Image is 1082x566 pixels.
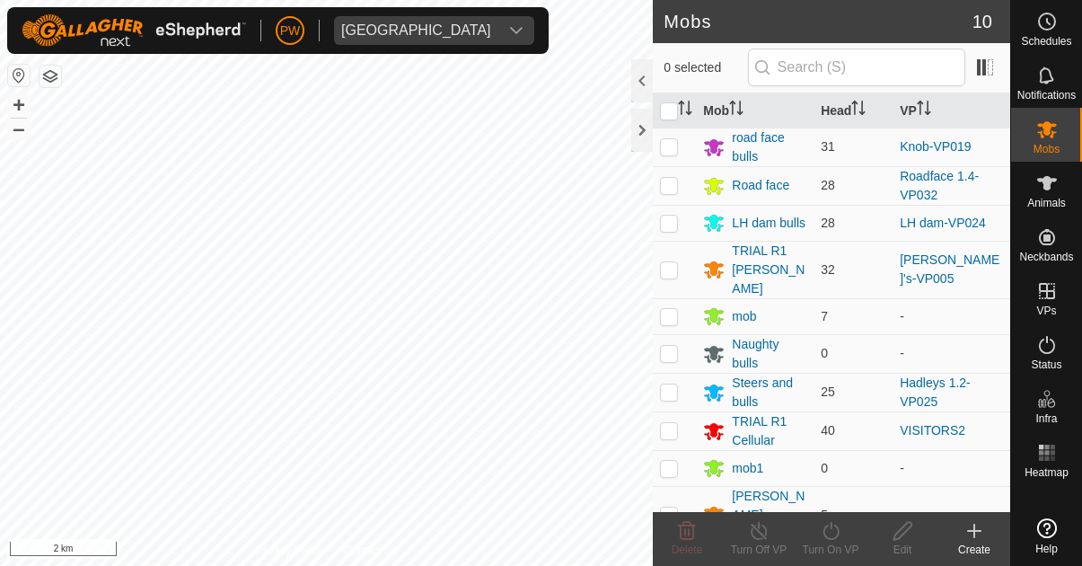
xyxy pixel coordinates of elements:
[821,178,835,192] span: 28
[8,65,30,86] button: Reset Map
[732,242,806,298] div: TRIAL R1 [PERSON_NAME]
[1031,359,1061,370] span: Status
[732,176,789,195] div: Road face
[821,139,835,154] span: 31
[732,412,806,450] div: TRIAL R1 Cellular
[900,423,965,438] a: VISITORS2
[341,23,491,38] div: [GEOGRAPHIC_DATA]
[8,118,30,139] button: –
[821,262,835,277] span: 32
[893,93,1010,128] th: VP
[8,94,30,116] button: +
[280,22,301,40] span: PW
[1025,467,1069,478] span: Heatmap
[893,486,1010,544] td: -
[893,450,1010,486] td: -
[1034,144,1060,155] span: Mobs
[1021,36,1071,47] span: Schedules
[696,93,814,128] th: Mob
[334,16,498,45] span: Kawhia Farm
[732,487,806,544] div: [PERSON_NAME] stragglers
[900,216,986,230] a: LH dam-VP024
[814,93,893,128] th: Head
[851,103,866,118] p-sorticon: Activate to sort
[917,103,931,118] p-sorticon: Activate to sort
[732,214,805,233] div: LH dam bulls
[732,374,806,411] div: Steers and bulls
[900,139,971,154] a: Knob-VP019
[900,252,999,286] a: [PERSON_NAME]'s-VP005
[664,11,972,32] h2: Mobs
[900,376,971,409] a: Hadleys 1.2-VP025
[893,298,1010,334] td: -
[972,8,992,35] span: 10
[1019,252,1073,262] span: Neckbands
[821,309,828,323] span: 7
[1017,90,1076,101] span: Notifications
[344,543,397,559] a: Contact Us
[893,334,1010,373] td: -
[678,103,692,118] p-sorticon: Activate to sort
[900,169,979,202] a: Roadface 1.4-VP032
[732,459,763,478] div: mob1
[1027,198,1066,208] span: Animals
[821,423,835,438] span: 40
[748,49,965,86] input: Search (S)
[1011,511,1082,562] a: Help
[22,14,246,47] img: Gallagher Logo
[821,216,835,230] span: 28
[732,307,756,326] div: mob
[732,128,806,166] div: road face bulls
[821,508,828,522] span: 5
[1035,413,1057,424] span: Infra
[1035,544,1058,554] span: Help
[821,385,835,399] span: 25
[729,103,743,118] p-sorticon: Activate to sort
[672,544,703,556] span: Delete
[1036,305,1056,316] span: VPs
[821,346,828,360] span: 0
[821,461,828,475] span: 0
[866,542,938,558] div: Edit
[938,542,1010,558] div: Create
[664,58,747,77] span: 0 selected
[732,335,806,373] div: Naughty bulls
[723,542,795,558] div: Turn Off VP
[40,66,61,87] button: Map Layers
[498,16,534,45] div: dropdown trigger
[795,542,866,558] div: Turn On VP
[256,543,323,559] a: Privacy Policy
